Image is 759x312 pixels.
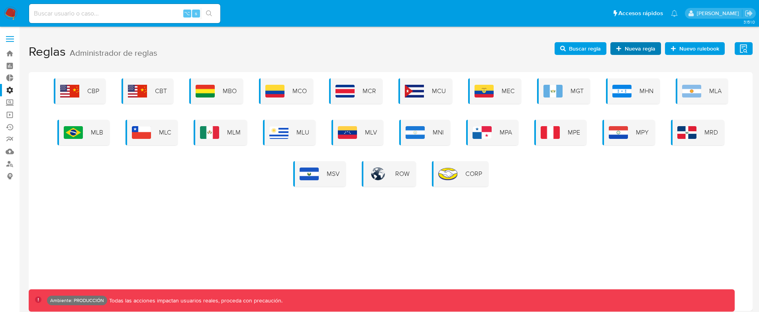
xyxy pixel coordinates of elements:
span: s [195,10,197,17]
p: Todas las acciones impactan usuarios reales, proceda con precaución. [107,297,282,304]
button: search-icon [201,8,217,19]
span: ⌥ [184,10,190,17]
input: Buscar usuario o caso... [29,8,220,19]
span: Accesos rápidos [618,9,663,18]
p: dizzi.tren@mercadolibre.com.co [697,10,742,17]
a: Salir [745,9,753,18]
a: Notificaciones [671,10,678,17]
p: Ambiente: PRODUCCIÓN [50,299,104,302]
